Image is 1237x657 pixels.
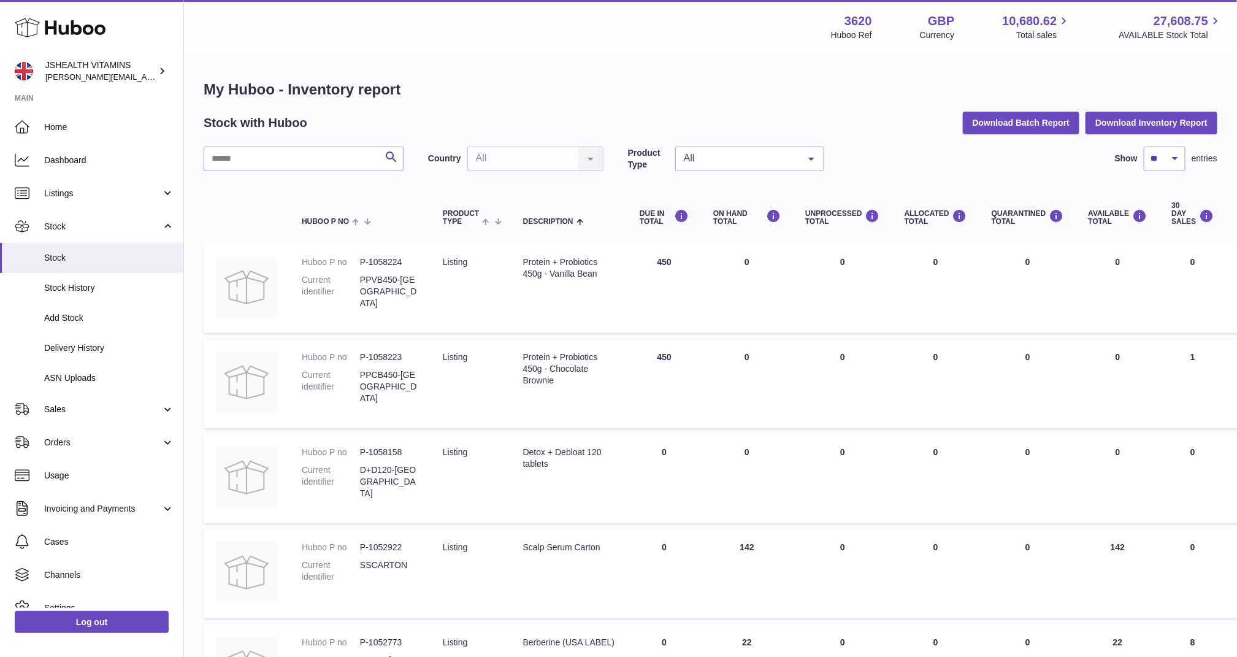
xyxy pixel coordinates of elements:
dt: Huboo P no [302,447,360,458]
div: Huboo Ref [831,29,872,41]
img: product image [216,256,277,318]
span: Settings [44,602,174,614]
span: Invoicing and Payments [44,503,161,515]
dt: Huboo P no [302,542,360,553]
span: 0 [1025,352,1030,362]
td: 0 [793,244,892,333]
span: Listings [44,188,161,199]
img: product image [216,352,277,413]
td: 0 [793,339,892,428]
img: product image [216,542,277,603]
div: UNPROCESSED Total [805,209,880,226]
span: Cases [44,536,174,548]
div: Protein + Probiotics 450g - Vanilla Bean [523,256,615,280]
strong: GBP [928,13,954,29]
dt: Current identifier [302,274,360,309]
span: Stock History [44,282,174,294]
td: 0 [892,434,979,523]
div: JSHEALTH VITAMINS [45,60,156,83]
dd: P-1058158 [360,447,418,458]
div: Protein + Probiotics 450g - Chocolate Brownie [523,352,615,386]
img: product image [216,447,277,508]
td: 0 [701,244,793,333]
span: Channels [44,569,174,581]
span: Orders [44,437,161,448]
span: listing [443,257,467,267]
span: Usage [44,470,174,482]
td: 450 [627,339,701,428]
td: 0 [1076,434,1160,523]
button: Download Batch Report [963,112,1080,134]
span: AVAILABLE Stock Total [1119,29,1222,41]
span: 0 [1025,257,1030,267]
div: 30 DAY SALES [1171,202,1214,226]
td: 142 [701,529,793,618]
dt: Current identifier [302,559,360,583]
div: Scalp Serum Carton [523,542,615,553]
span: Delivery History [44,342,174,354]
span: Home [44,121,174,133]
h2: Stock with Huboo [204,115,307,131]
img: francesca@jshealthvitamins.com [15,62,33,80]
span: [PERSON_NAME][EMAIL_ADDRESS][DOMAIN_NAME] [45,72,246,82]
dd: P-1058223 [360,352,418,363]
dd: PPVB450-[GEOGRAPHIC_DATA] [360,274,418,309]
dd: P-1052922 [360,542,418,553]
div: ALLOCATED Total [905,209,967,226]
dd: D+D120-[GEOGRAPHIC_DATA] [360,464,418,499]
div: ON HAND Total [713,209,781,226]
td: 0 [701,434,793,523]
td: 0 [627,529,701,618]
td: 0 [627,434,701,523]
a: 27,608.75 AVAILABLE Stock Total [1119,13,1222,41]
dd: P-1058224 [360,256,418,268]
span: 27,608.75 [1154,13,1208,29]
td: 0 [793,529,892,618]
td: 0 [701,339,793,428]
dt: Huboo P no [302,637,360,648]
dd: SSCARTON [360,559,418,583]
td: 0 [892,244,979,333]
span: All [681,152,799,164]
span: 0 [1025,637,1030,647]
a: 10,680.62 Total sales [1002,13,1071,41]
span: listing [443,637,467,647]
dt: Huboo P no [302,256,360,268]
dd: PPCB450-[GEOGRAPHIC_DATA] [360,369,418,404]
td: 0 [793,434,892,523]
span: listing [443,542,467,552]
span: Sales [44,404,161,415]
span: Stock [44,221,161,232]
span: 10,680.62 [1002,13,1057,29]
span: listing [443,352,467,362]
td: 0 [1159,244,1226,333]
span: Description [523,218,573,226]
a: Log out [15,611,169,633]
div: Detox + Debloat 120 tablets [523,447,615,470]
td: 1 [1159,339,1226,428]
label: Country [428,153,461,164]
td: 0 [1076,244,1160,333]
span: entries [1192,153,1217,164]
span: listing [443,447,467,457]
div: AVAILABLE Total [1089,209,1147,226]
dt: Current identifier [302,369,360,404]
td: 0 [892,339,979,428]
td: 0 [1159,529,1226,618]
dt: Huboo P no [302,352,360,363]
td: 0 [1076,339,1160,428]
span: Dashboard [44,155,174,166]
dt: Current identifier [302,464,360,499]
h1: My Huboo - Inventory report [204,80,1217,99]
span: Add Stock [44,312,174,324]
div: Berberine (USA LABEL) [523,637,615,648]
td: 0 [892,529,979,618]
span: Total sales [1016,29,1071,41]
span: Product Type [443,210,479,226]
td: 142 [1076,529,1160,618]
div: QUARANTINED Total [992,209,1064,226]
strong: 3620 [844,13,872,29]
dd: P-1052773 [360,637,418,648]
td: 450 [627,244,701,333]
span: 0 [1025,542,1030,552]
